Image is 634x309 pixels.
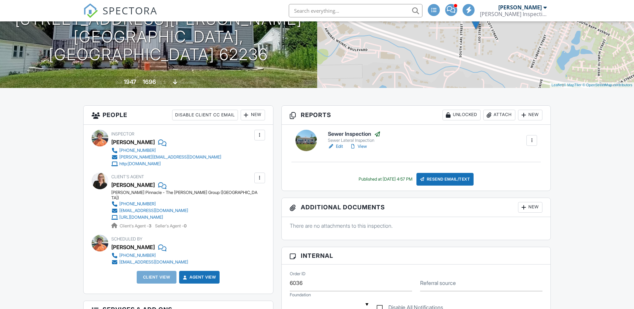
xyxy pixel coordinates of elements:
a: SPECTORA [83,9,157,23]
a: [PHONE_NUMBER] [111,252,188,259]
a: View [350,143,367,150]
p: There are no attachments to this inspection. [290,222,543,229]
div: 1696 [143,78,156,85]
span: Scheduled By [111,236,142,241]
label: Order ID [290,271,305,277]
div: Attach [483,110,515,120]
div: [PHONE_NUMBER] [119,253,156,258]
div: http:[DOMAIN_NAME] [119,161,161,167]
label: Foundation [290,292,311,298]
div: | [550,82,634,88]
a: Edit [328,143,343,150]
div: [EMAIL_ADDRESS][DOMAIN_NAME] [119,260,188,265]
span: Seller's Agent - [155,223,186,228]
span: Client's Agent [111,174,144,179]
a: [URL][DOMAIN_NAME] [111,214,253,221]
a: [PHONE_NUMBER] [111,201,253,207]
h3: People [84,106,273,125]
h3: Reports [282,106,551,125]
div: [EMAIL_ADDRESS][DOMAIN_NAME] [119,208,188,213]
span: sq. ft. [157,80,166,85]
a: [PERSON_NAME][EMAIL_ADDRESS][DOMAIN_NAME] [111,154,221,161]
span: basement [178,80,197,85]
div: Disable Client CC Email [172,110,238,120]
h6: Sewer Inspection [328,131,381,137]
div: [PERSON_NAME] [111,242,155,252]
div: New [518,110,542,120]
div: Resend Email/Text [416,173,474,186]
input: Search everything... [289,4,422,17]
span: Built [115,80,123,85]
div: [URL][DOMAIN_NAME] [119,215,163,220]
a: [EMAIL_ADDRESS][DOMAIN_NAME] [111,259,188,266]
div: Published at [DATE] 4:57 PM [359,177,412,182]
div: [PHONE_NUMBER] [119,201,156,207]
div: New [241,110,265,120]
label: Referral source [420,279,456,287]
h3: Internal [282,247,551,265]
div: Hawley Inspections [480,11,547,17]
div: [PERSON_NAME] [111,137,155,147]
a: [PERSON_NAME] [111,180,155,190]
div: [PERSON_NAME] [498,4,542,11]
div: Sewer Lateral Inspection [328,138,381,143]
a: Sewer Inspection Sewer Lateral Inspection [328,131,381,143]
div: [PERSON_NAME][EMAIL_ADDRESS][DOMAIN_NAME] [119,154,221,160]
div: Unlocked [442,110,481,120]
img: The Best Home Inspection Software - Spectora [83,3,98,18]
div: 1947 [124,78,136,85]
strong: 3 [149,223,151,228]
a: http:[DOMAIN_NAME] [111,161,221,167]
a: © MapTiler [563,83,582,87]
h3: Additional Documents [282,198,551,217]
h1: [STREET_ADDRESS][PERSON_NAME] [GEOGRAPHIC_DATA], [GEOGRAPHIC_DATA] 62236 [11,10,306,63]
strong: 0 [184,223,186,228]
span: Inspector [111,131,134,136]
div: New [518,202,542,213]
a: [EMAIL_ADDRESS][DOMAIN_NAME] [111,207,253,214]
div: [PHONE_NUMBER] [119,148,156,153]
a: Agent View [181,274,216,281]
span: SPECTORA [103,3,157,17]
span: Client's Agent - [120,223,152,228]
a: Leaflet [551,83,562,87]
div: [PERSON_NAME] Pinnacle - The [PERSON_NAME] Group ([GEOGRAPHIC_DATA]) [111,190,258,201]
a: © OpenStreetMap contributors [583,83,632,87]
a: [PHONE_NUMBER] [111,147,221,154]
